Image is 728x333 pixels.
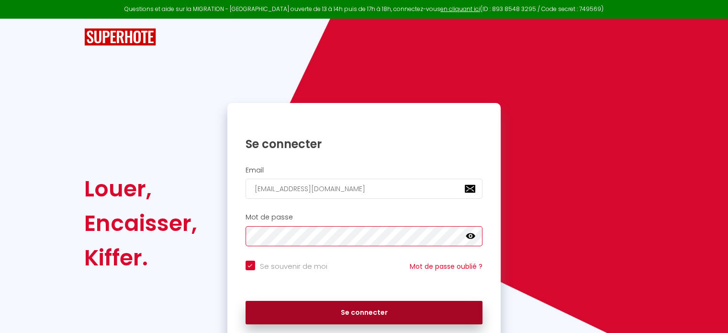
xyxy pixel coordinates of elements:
[246,137,483,151] h1: Se connecter
[84,172,197,206] div: Louer,
[84,28,156,46] img: SuperHote logo
[440,5,480,13] a: en cliquant ici
[246,213,483,221] h2: Mot de passe
[246,166,483,174] h2: Email
[246,179,483,199] input: Ton Email
[84,241,197,275] div: Kiffer.
[84,206,197,241] div: Encaisser,
[410,262,482,271] a: Mot de passe oublié ?
[246,301,483,325] button: Se connecter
